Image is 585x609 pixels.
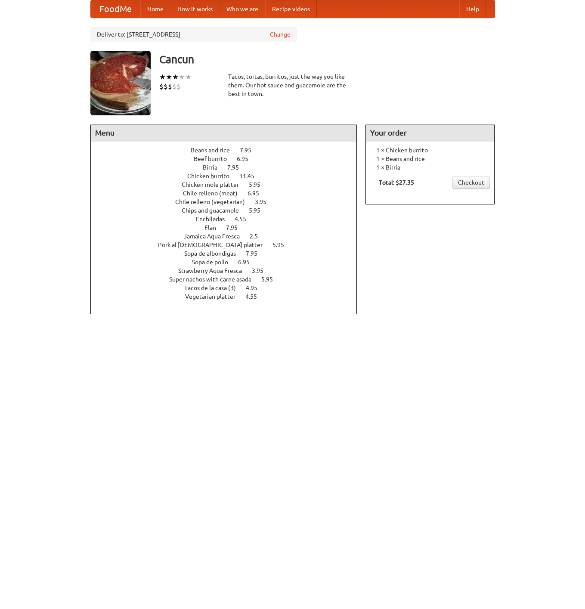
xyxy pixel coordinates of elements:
[184,284,245,291] span: Tacos de la casa (3)
[370,163,490,172] li: 1 × Birria
[379,179,414,186] b: Total: $27.35
[249,181,269,188] span: 5.95
[459,0,486,18] a: Help
[182,207,248,214] span: Chips and guacamole
[270,30,291,39] a: Change
[204,224,225,231] span: Flan
[159,51,495,68] h3: Cancun
[235,216,255,223] span: 4.55
[175,198,282,205] a: Chile relleno (vegetarian) 3.95
[246,284,266,291] span: 4.95
[170,0,220,18] a: How it works
[203,164,226,171] span: Birria
[370,146,490,155] li: 1 × Chicken burrito
[370,155,490,163] li: 1 × Beans and rice
[184,233,248,240] span: Jamaica Aqua Fresca
[246,250,266,257] span: 7.95
[192,259,266,266] a: Sopa de pollo 6.95
[182,181,276,188] a: Chicken mole platter 5.95
[191,147,267,154] a: Beans and rice 7.95
[183,190,246,197] span: Chile relleno (meat)
[187,173,238,179] span: Chicken burrito
[183,190,275,197] a: Chile relleno (meat) 6.95
[169,276,289,283] a: Super nachos with carne asada 5.95
[168,82,172,91] li: $
[172,82,176,91] li: $
[175,198,254,205] span: Chile relleno (vegetarian)
[185,72,192,82] li: ★
[261,276,282,283] span: 5.95
[220,0,265,18] a: Who we are
[90,27,297,42] div: Deliver to: [STREET_ADDRESS]
[227,164,248,171] span: 7.95
[184,250,245,257] span: Sopa de albondigas
[249,207,269,214] span: 5.95
[184,250,273,257] a: Sopa de albondigas 7.95
[452,176,490,189] a: Checkout
[172,72,179,82] li: ★
[250,233,266,240] span: 2.5
[158,241,271,248] span: Pork al [DEMOGRAPHIC_DATA] platter
[91,0,140,18] a: FoodMe
[237,155,257,162] span: 6.95
[204,224,254,231] a: Flan 7.95
[90,51,151,115] img: angular.jpg
[185,293,273,300] a: Vegetarian platter 4.55
[182,207,276,214] a: Chips and guacamole 5.95
[178,267,279,274] a: Strawberry Aqua Fresca 3.95
[203,164,255,171] a: Birria 7.95
[166,72,172,82] li: ★
[158,241,300,248] a: Pork al [DEMOGRAPHIC_DATA] platter 5.95
[182,181,248,188] span: Chicken mole platter
[240,147,260,154] span: 7.95
[178,267,251,274] span: Strawberry Aqua Fresca
[184,233,274,240] a: Jamaica Aqua Fresca 2.5
[228,72,357,98] div: Tacos, tortas, burritos, just the way you like them. Our hot sauce and guacamole are the best in ...
[192,259,237,266] span: Sopa de pollo
[187,173,270,179] a: Chicken burrito 11.45
[159,82,164,91] li: $
[194,155,264,162] a: Beef burrito 6.95
[248,190,268,197] span: 6.95
[226,224,246,231] span: 7.95
[272,241,293,248] span: 5.95
[176,82,181,91] li: $
[194,155,235,162] span: Beef burrito
[252,267,272,274] span: 3.95
[184,284,273,291] a: Tacos de la casa (3) 4.95
[366,124,494,142] h4: Your order
[185,293,244,300] span: Vegetarian platter
[238,259,258,266] span: 6.95
[265,0,317,18] a: Recipe videos
[245,293,266,300] span: 4.55
[159,72,166,82] li: ★
[196,216,233,223] span: Enchiladas
[169,276,260,283] span: Super nachos with carne asada
[91,124,357,142] h4: Menu
[179,72,185,82] li: ★
[196,216,262,223] a: Enchiladas 4.55
[191,147,238,154] span: Beans and rice
[140,0,170,18] a: Home
[164,82,168,91] li: $
[239,173,263,179] span: 11.45
[255,198,275,205] span: 3.95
